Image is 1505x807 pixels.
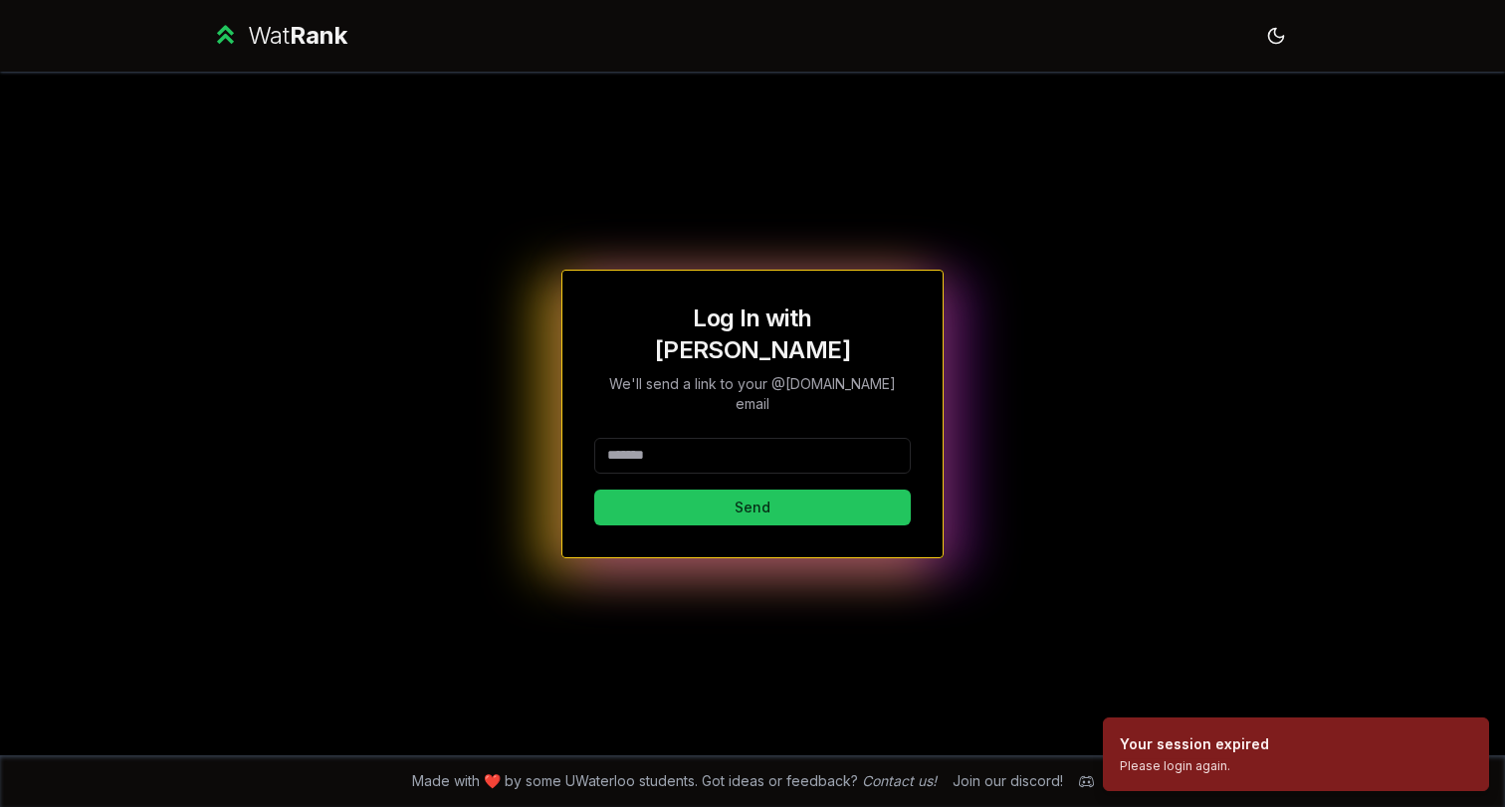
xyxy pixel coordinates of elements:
button: Send [594,490,911,525]
div: Please login again. [1120,758,1269,774]
div: Your session expired [1120,734,1269,754]
span: Made with ❤️ by some UWaterloo students. Got ideas or feedback? [412,771,937,791]
span: Rank [290,21,347,50]
a: WatRank [211,20,347,52]
div: Join our discord! [953,771,1063,791]
a: Contact us! [862,772,937,789]
h1: Log In with [PERSON_NAME] [594,303,911,366]
p: We'll send a link to your @[DOMAIN_NAME] email [594,374,911,414]
div: Wat [248,20,347,52]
